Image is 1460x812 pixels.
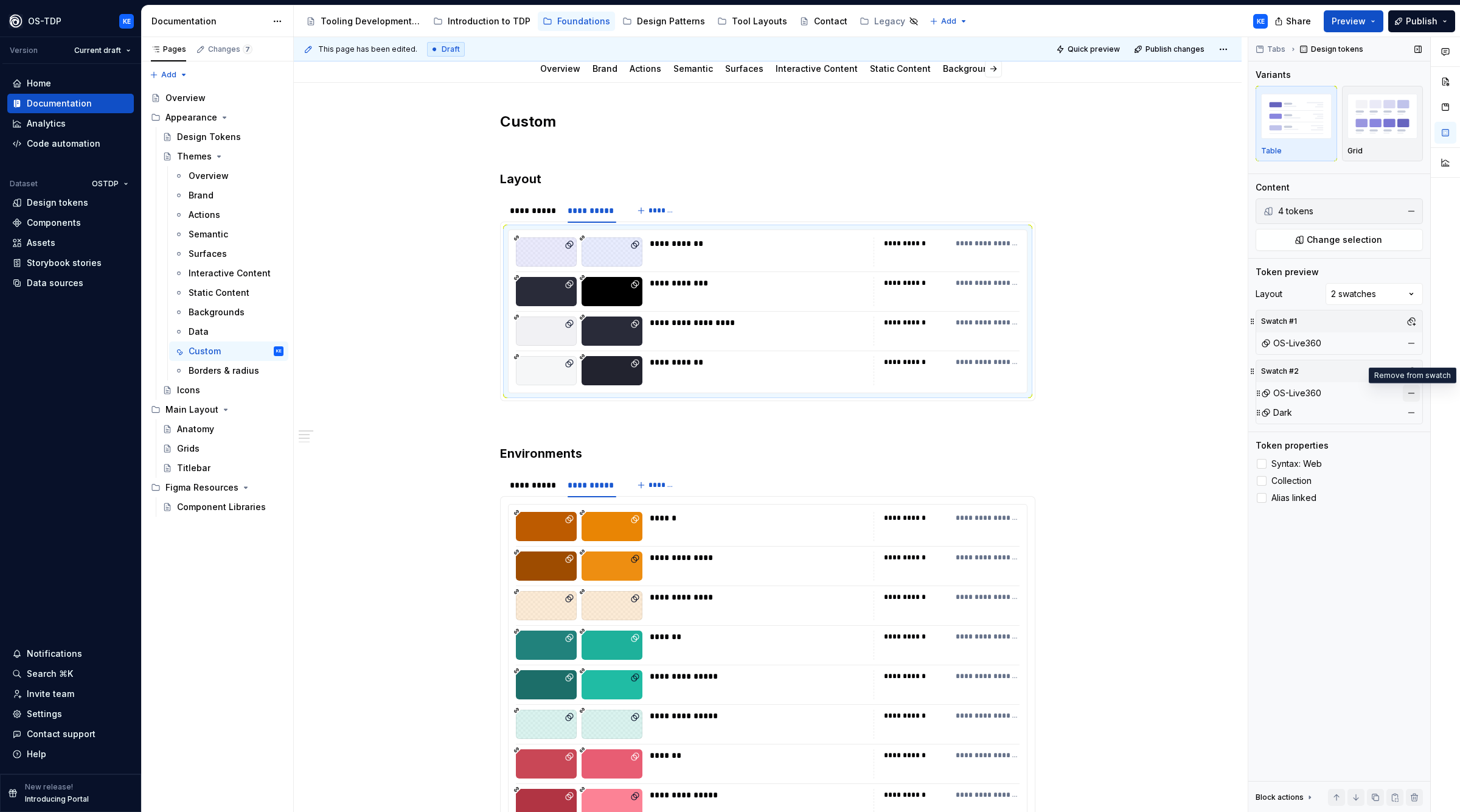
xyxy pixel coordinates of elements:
div: Documentation [27,97,92,110]
a: Backgrounds [169,303,288,322]
a: Interactive Content [776,63,858,74]
p: Table [1261,146,1282,156]
button: placeholderTable [1256,86,1337,161]
span: Add [941,16,956,26]
div: Search ⌘K [27,668,73,680]
a: Borders & radius [169,361,288,380]
button: Publish [1388,10,1455,32]
h2: Custom [500,112,1035,131]
div: OS-TDP [28,15,61,27]
button: Notifications [7,644,134,663]
a: Static Content [870,63,931,74]
a: Design tokens [7,193,134,212]
button: Help [7,744,134,764]
img: placeholder [1347,94,1418,138]
span: Publish [1406,15,1437,27]
div: Token preview [1256,266,1319,278]
a: Overview [169,166,288,186]
div: Custom [189,345,221,357]
button: Publish changes [1130,41,1210,58]
div: Analytics [27,117,66,130]
div: Overview [189,170,229,182]
button: Search ⌘K [7,664,134,684]
a: Storybook stories [7,253,134,273]
a: Tool Layouts [712,12,792,31]
div: KE [1257,16,1265,26]
div: Data [189,326,209,338]
button: Add [926,13,972,30]
button: OSTDP [86,175,134,192]
span: Share [1286,15,1311,27]
span: Quick preview [1068,44,1120,54]
p: Introducing Portal [25,794,89,804]
button: Current draft [69,42,136,59]
a: Tooling Development Platform [301,12,426,31]
div: Documentation [151,15,266,27]
div: Layout [1256,288,1282,300]
div: Foundations [557,15,610,27]
div: Titlebar [177,462,210,474]
div: OS-Live360 [1261,387,1321,399]
div: Settings [27,708,62,720]
div: KE [276,345,282,357]
div: Tool Layouts [732,15,787,27]
button: Share [1268,10,1319,32]
a: Overview [146,88,288,108]
a: CustomKE [169,341,288,361]
a: Overview [540,63,580,74]
span: 7 [243,44,252,54]
a: Design Patterns [617,12,710,31]
p: New release! [25,782,73,792]
div: Semantic [669,55,718,81]
div: Code automation [27,138,100,150]
div: Help [27,748,46,760]
div: Surfaces [720,55,768,81]
a: Code automation [7,134,134,153]
div: Actions [189,209,220,221]
div: Icons [177,384,200,396]
div: Swatch #2 [1259,363,1301,380]
a: Home [7,74,134,93]
p: Grid [1347,146,1363,156]
div: Variants [1256,69,1291,81]
div: Page tree [146,88,288,517]
a: Analytics [7,114,134,133]
div: Interactive Content [189,267,271,279]
img: placeholder [1261,94,1332,138]
a: Foundations [538,12,615,31]
a: Actions [630,63,661,74]
div: Assets [27,237,55,249]
div: Backgrounds [189,306,245,318]
a: Data sources [7,273,134,293]
a: Surfaces [169,244,288,264]
a: Components [7,213,134,233]
div: Content [1256,181,1290,194]
a: Static Content [169,283,288,303]
a: Anatomy [158,419,288,439]
div: Actions [625,55,666,81]
a: Actions [169,205,288,225]
a: Documentation [7,94,134,113]
div: Block actions [1256,793,1304,802]
a: Component Libraries [158,497,288,517]
div: Block actions [1256,789,1315,806]
a: Titlebar [158,458,288,478]
a: Surfaces [725,63,763,74]
div: Main Layout [146,400,288,419]
div: Overview [535,55,585,81]
span: Tabs [1267,44,1285,54]
div: Static Content [189,287,249,299]
div: Figma Resources [146,478,288,497]
div: Contact support [27,728,96,740]
a: Assets [7,233,134,253]
div: Borders & radius [189,365,259,377]
div: Tooling Development Platform [321,15,421,27]
div: Backgrounds [938,55,1004,81]
div: Main Layout [165,404,218,416]
div: 4 tokens [1278,205,1398,217]
span: Preview [1332,15,1366,27]
div: Dark [1261,407,1292,419]
a: Contact [794,12,852,31]
div: Interactive Content [771,55,863,81]
a: Semantic [169,225,288,244]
